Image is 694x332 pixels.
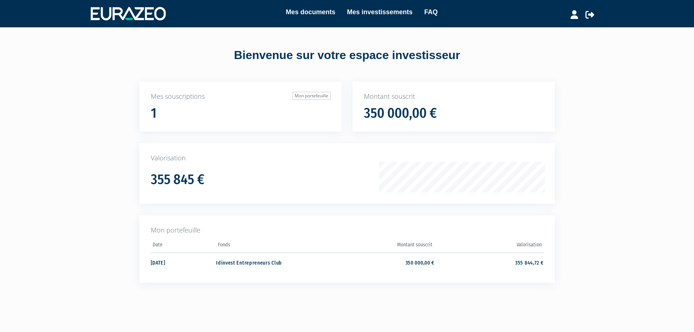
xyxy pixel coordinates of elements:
a: FAQ [424,7,438,17]
td: [DATE] [151,253,216,272]
p: Valorisation [151,153,544,163]
th: Date [151,239,216,253]
a: Mes documents [286,7,335,17]
h1: 1 [151,106,157,121]
a: Mon portefeuille [293,92,330,100]
p: Mon portefeuille [151,226,544,235]
td: Idinvest Entrepreneurs Club [216,253,325,272]
a: Mes investissements [347,7,412,17]
div: Bienvenue sur votre espace investisseur [123,47,571,64]
h1: 350 000,00 € [364,106,437,121]
p: Mes souscriptions [151,92,330,101]
td: 355 844,72 € [434,253,543,272]
th: Valorisation [434,239,543,253]
th: Montant souscrit [325,239,434,253]
th: Fonds [216,239,325,253]
td: 350 000,00 € [325,253,434,272]
p: Montant souscrit [364,92,544,101]
h1: 355 845 € [151,172,204,187]
img: 1732889491-logotype_eurazeo_blanc_rvb.png [91,7,166,20]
